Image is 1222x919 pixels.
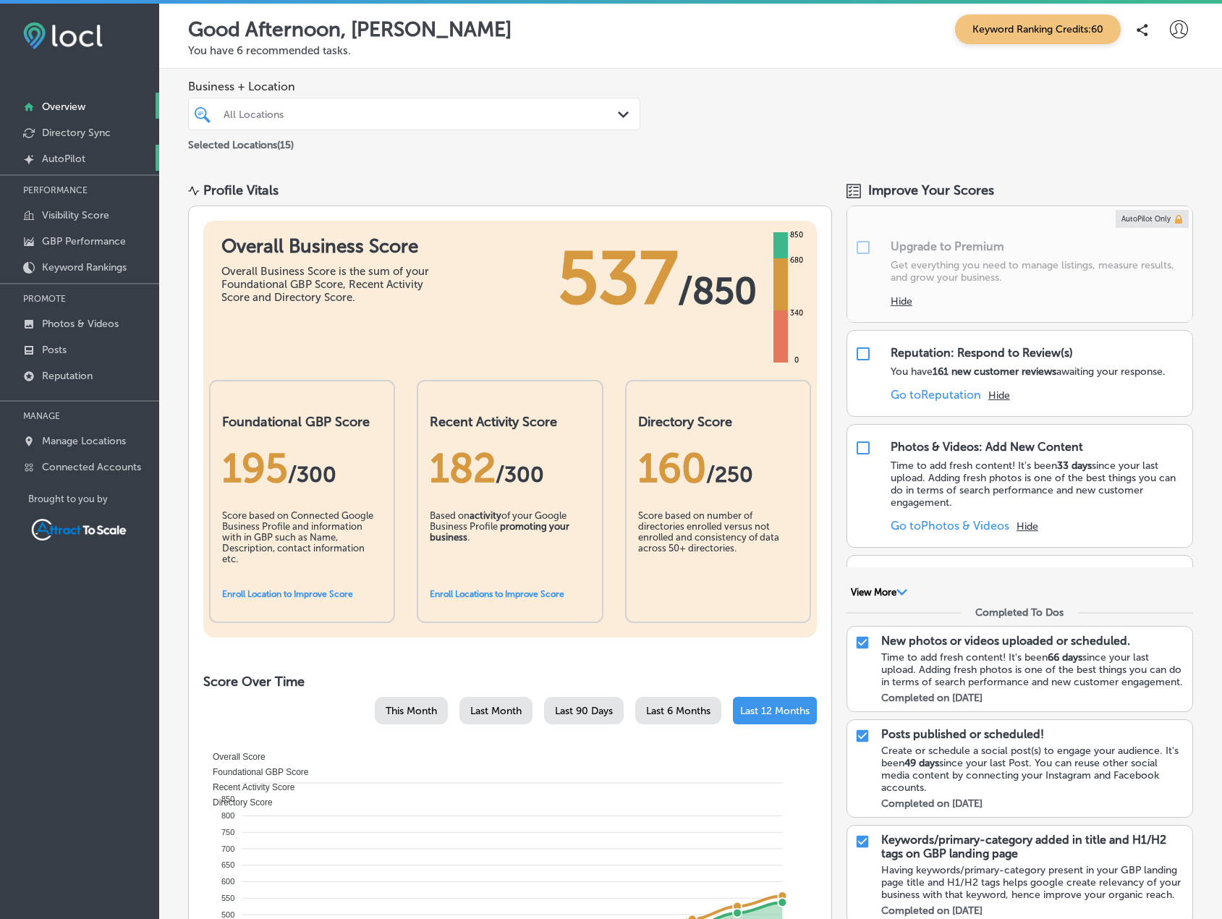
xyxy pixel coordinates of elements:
[28,516,130,543] img: Attract To Scale
[646,705,710,717] span: Last 6 Months
[188,44,1193,57] p: You have 6 recommended tasks.
[430,444,590,492] div: 182
[470,510,501,521] b: activity
[203,674,817,690] h2: Score Over Time
[221,828,234,837] tspan: 750
[881,634,1130,648] p: New photos or videos uploaded or scheduled.
[955,14,1121,44] span: Keyword Ranking Credits: 60
[221,844,234,853] tspan: 700
[386,705,437,717] span: This Month
[891,295,912,308] button: Hide
[42,461,141,473] p: Connected Accounts
[28,494,159,504] p: Brought to you by
[740,705,810,717] span: Last 12 Months
[787,229,806,241] div: 850
[222,444,382,492] div: 195
[904,757,939,769] strong: 49 days
[847,586,912,599] button: View More
[881,905,983,917] label: Completed on [DATE]
[638,510,798,583] div: Score based on number of directories enrolled versus not enrolled and consistency of data across ...
[430,510,590,583] div: Based on of your Google Business Profile .
[430,414,590,430] h2: Recent Activity Score
[881,692,983,704] label: Completed on [DATE]
[430,589,564,599] a: Enroll Locations to Improve Score
[221,894,234,902] tspan: 550
[496,462,544,488] span: /300
[555,705,613,717] span: Last 90 Days
[881,745,1185,794] div: Create or schedule a social post(s) to engage your audience. It's been since your last Post. You ...
[222,589,353,599] a: Enroll Location to Improve Score
[42,344,67,356] p: Posts
[224,108,619,120] div: All Locations
[891,346,1073,360] div: Reputation: Respond to Review(s)
[1017,520,1038,533] button: Hide
[42,435,126,447] p: Manage Locations
[430,521,569,543] b: promoting your business
[470,705,522,717] span: Last Month
[558,235,678,322] span: 537
[1048,651,1082,664] strong: 66 days
[868,182,994,198] span: Improve Your Scores
[221,877,234,886] tspan: 600
[42,127,111,139] p: Directory Sync
[23,22,103,49] img: fda3e92497d09a02dc62c9cd864e3231.png
[891,459,1185,509] p: Time to add fresh content! It's been since your last upload. Adding fresh photos is one of the be...
[202,782,294,792] span: Recent Activity Score
[881,864,1185,901] div: Having keywords/primary-category present in your GBP landing page title and H1/H2 tags helps goog...
[202,767,309,777] span: Foundational GBP Score
[222,414,382,430] h2: Foundational GBP Score
[221,265,438,304] div: Overall Business Score is the sum of your Foundational GBP Score, Recent Activity Score and Direc...
[881,797,983,810] label: Completed on [DATE]
[891,388,981,402] a: Go toReputation
[202,752,266,762] span: Overall Score
[933,365,1056,378] strong: 161 new customer reviews
[188,17,512,41] p: Good Afternoon, [PERSON_NAME]
[188,80,640,93] span: Business + Location
[638,444,798,492] div: 160
[881,651,1185,688] div: Time to add fresh content! It's been since your last upload. Adding fresh photos is one of the be...
[891,440,1083,454] div: Photos & Videos: Add New Content
[1057,459,1092,472] strong: 33 days
[42,261,127,274] p: Keyword Rankings
[221,235,438,258] h1: Overall Business Score
[881,727,1044,741] p: Posts published or scheduled!
[42,209,109,221] p: Visibility Score
[792,355,802,366] div: 0
[222,510,382,583] div: Score based on Connected Google Business Profile and information with in GBP such as Name, Descri...
[988,389,1010,402] button: Hide
[221,811,234,820] tspan: 800
[891,519,1009,533] a: Go toPhotos & Videos
[706,462,753,488] span: /250
[42,235,126,247] p: GBP Performance
[787,308,806,319] div: 340
[288,462,336,488] span: / 300
[221,860,234,869] tspan: 650
[42,318,119,330] p: Photos & Videos
[678,269,757,313] span: / 850
[42,153,85,165] p: AutoPilot
[787,255,806,266] div: 680
[42,101,85,113] p: Overview
[638,414,798,430] h2: Directory Score
[203,182,279,198] div: Profile Vitals
[202,797,273,808] span: Directory Score
[188,133,294,151] p: Selected Locations ( 15 )
[221,910,234,919] tspan: 500
[881,833,1185,860] p: Keywords/primary-category added in title and H1/H2 tags on GBP landing page
[891,365,1166,378] p: You have awaiting your response.
[221,795,234,803] tspan: 850
[42,370,93,382] p: Reputation
[975,606,1064,619] div: Completed To Dos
